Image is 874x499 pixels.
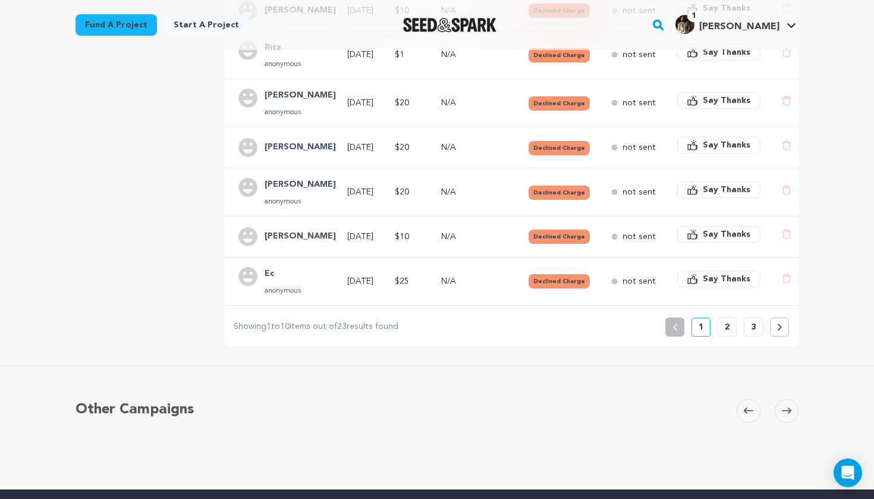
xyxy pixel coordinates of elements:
p: not sent [623,142,656,153]
p: [DATE] [347,231,373,243]
p: not sent [623,231,656,243]
button: Say Thanks [677,226,760,243]
p: 2 [725,321,730,333]
button: Say Thanks [677,44,760,61]
a: Start a project [164,14,249,36]
button: 1 [691,318,710,337]
a: James Chase S.'s Profile [673,12,798,34]
p: 1 [699,321,703,333]
p: N/A [441,186,507,198]
p: [DATE] [347,49,373,61]
p: N/A [441,142,507,153]
span: Say Thanks [703,95,750,106]
div: James Chase S.'s Profile [675,15,779,34]
img: user.png [238,227,257,246]
img: user.png [238,138,257,157]
img: user.png [238,267,257,286]
button: 2 [718,318,737,337]
button: Declined Charge [529,96,590,111]
span: Say Thanks [703,273,750,285]
p: anonymous [265,59,301,69]
p: anonymous [265,197,336,206]
button: Say Thanks [677,181,760,198]
button: Declined Charge [529,230,590,244]
button: Declined Charge [529,141,590,155]
button: Say Thanks [677,92,760,109]
h4: Dameion [265,140,336,155]
span: Say Thanks [703,139,750,151]
span: $25 [395,277,409,285]
h4: Ec [265,267,301,281]
img: user.png [238,178,257,197]
img: Seed&Spark Logo Dark Mode [403,18,496,32]
button: Say Thanks [677,271,760,287]
span: James Chase S.'s Profile [673,12,798,37]
span: $20 [395,143,409,152]
h4: Amy Pelerine [265,89,336,103]
span: Say Thanks [703,46,750,58]
img: ba2b9190411c6549.jpg [675,15,694,34]
span: $20 [395,188,409,196]
p: N/A [441,49,507,61]
h4: Ellis [265,230,336,244]
span: $1 [395,51,404,59]
p: N/A [441,97,507,109]
p: Showing to items out of results found [234,320,398,334]
p: not sent [623,275,656,287]
p: [DATE] [347,142,373,153]
button: Declined Charge [529,274,590,288]
p: anonymous [265,286,301,296]
button: Say Thanks [677,137,760,153]
img: user.png [238,89,257,108]
img: user.png [238,41,257,60]
p: N/A [441,275,507,287]
div: Open Intercom Messenger [834,459,862,487]
span: 23 [337,322,347,331]
span: Say Thanks [703,228,750,240]
p: not sent [623,97,656,109]
h5: Other Campaigns [76,399,194,420]
span: $10 [395,233,409,241]
button: Declined Charge [529,186,590,200]
button: 3 [744,318,763,337]
p: not sent [623,49,656,61]
span: 1 [687,10,701,22]
p: anonymous [265,108,336,117]
span: 1 [266,322,271,331]
a: Seed&Spark Homepage [403,18,496,32]
h4: Sara Kassem [265,178,336,192]
p: N/A [441,231,507,243]
p: not sent [623,186,656,198]
p: 3 [751,321,756,333]
p: [DATE] [347,186,373,198]
a: Fund a project [76,14,157,36]
span: 10 [280,322,290,331]
p: [DATE] [347,97,373,109]
button: Declined Charge [529,48,590,62]
p: [DATE] [347,275,373,287]
span: $20 [395,99,409,107]
span: [PERSON_NAME] [699,22,779,32]
span: Say Thanks [703,184,750,196]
